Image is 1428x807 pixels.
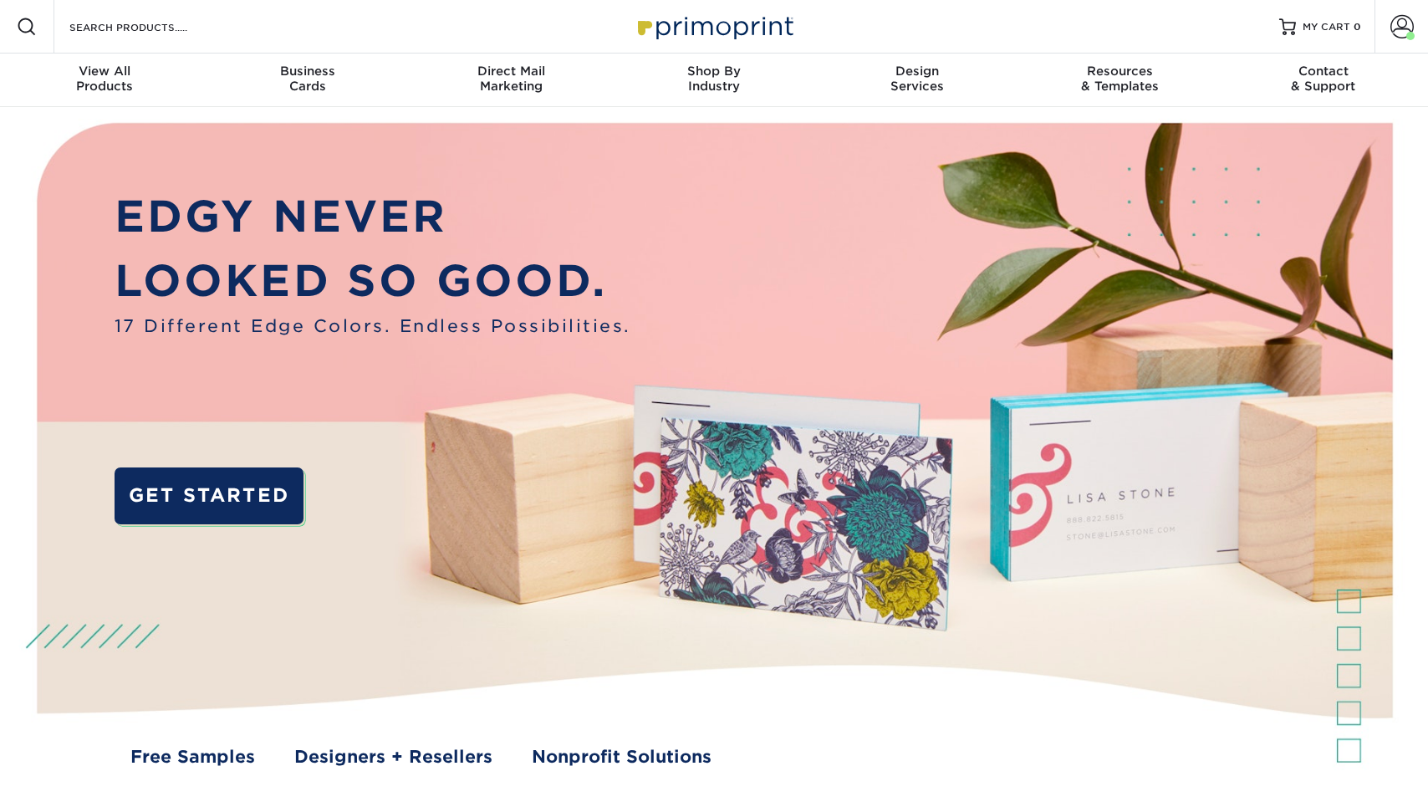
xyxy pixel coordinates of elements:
[115,467,304,524] a: GET STARTED
[115,314,631,340] span: 17 Different Edge Colors. Endless Possibilities.
[207,54,410,107] a: BusinessCards
[613,54,816,107] a: Shop ByIndustry
[410,64,613,79] span: Direct Mail
[207,64,410,94] div: Cards
[3,64,207,94] div: Products
[613,64,816,94] div: Industry
[1303,20,1350,34] span: MY CART
[815,64,1018,79] span: Design
[1221,64,1425,94] div: & Support
[1221,64,1425,79] span: Contact
[1354,21,1361,33] span: 0
[294,744,492,770] a: Designers + Resellers
[815,54,1018,107] a: DesignServices
[115,249,631,314] p: LOOKED SO GOOD.
[130,744,255,770] a: Free Samples
[532,744,711,770] a: Nonprofit Solutions
[410,54,613,107] a: Direct MailMarketing
[410,64,613,94] div: Marketing
[1018,64,1221,94] div: & Templates
[3,64,207,79] span: View All
[3,54,207,107] a: View AllProducts
[815,64,1018,94] div: Services
[1221,54,1425,107] a: Contact& Support
[68,17,231,37] input: SEARCH PRODUCTS.....
[630,8,798,44] img: Primoprint
[115,185,631,249] p: EDGY NEVER
[613,64,816,79] span: Shop By
[207,64,410,79] span: Business
[1018,64,1221,79] span: Resources
[1018,54,1221,107] a: Resources& Templates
